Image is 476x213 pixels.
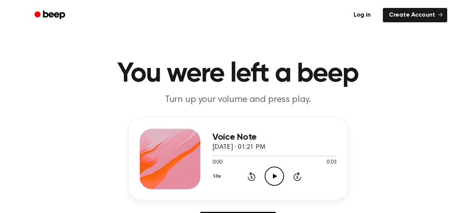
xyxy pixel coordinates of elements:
span: [DATE] · 01:21 PM [212,144,265,151]
p: Turn up your volume and press play. [93,94,384,106]
span: 0:03 [326,159,336,167]
span: 0:00 [212,159,222,167]
a: Log in [346,6,378,24]
a: Create Account [383,8,447,22]
h3: Voice Note [212,132,337,142]
h1: You were left a beep [44,60,432,88]
a: Beep [29,8,72,23]
button: 1.0x [212,170,224,183]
